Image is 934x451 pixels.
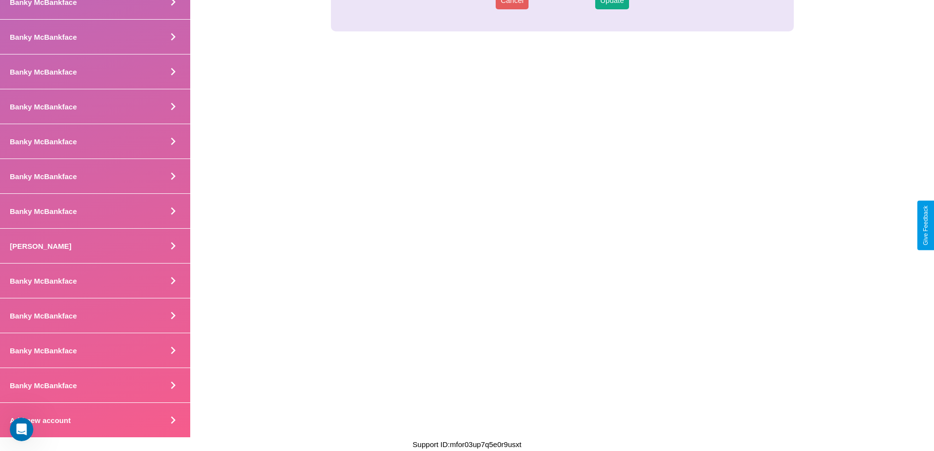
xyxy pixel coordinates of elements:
iframe: Intercom live chat [10,418,33,441]
h4: Banky McBankface [10,137,77,146]
div: Give Feedback [922,206,929,245]
h4: Banky McBankface [10,207,77,215]
h4: Banky McBankface [10,103,77,111]
h4: Banky McBankface [10,346,77,355]
h4: Banky McBankface [10,68,77,76]
h4: Banky McBankface [10,33,77,41]
h4: Add new account [10,416,71,424]
h4: Banky McBankface [10,172,77,181]
h4: Banky McBankface [10,277,77,285]
p: Support ID: mfor03up7q5e0r9usxt [413,438,522,451]
h4: Banky McBankface [10,381,77,390]
h4: Banky McBankface [10,312,77,320]
h4: [PERSON_NAME] [10,242,72,250]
